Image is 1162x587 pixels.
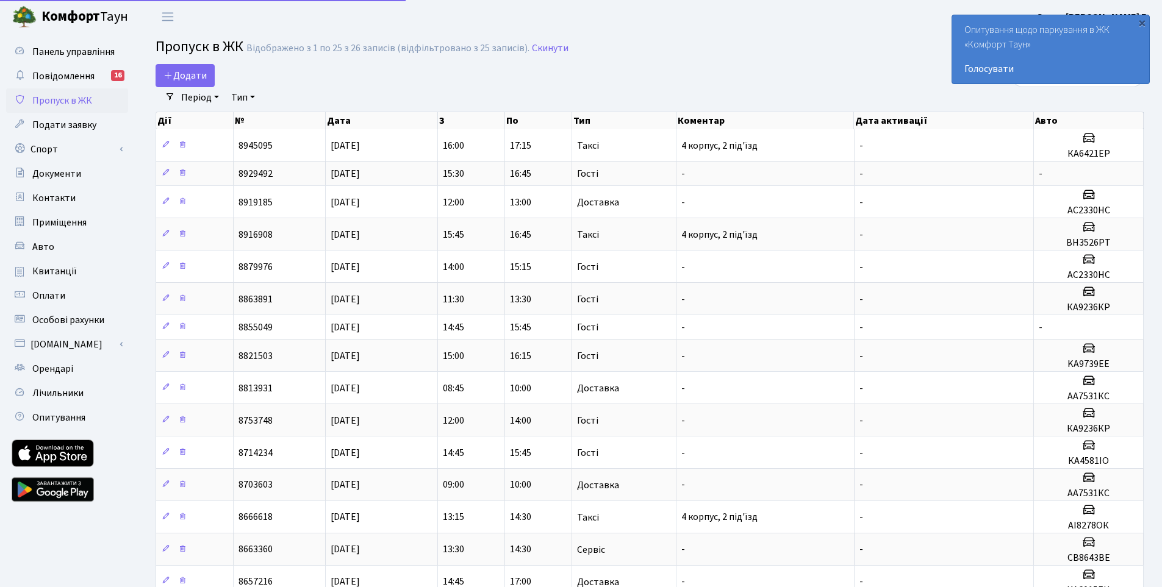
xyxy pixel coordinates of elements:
span: 09:00 [443,478,464,492]
span: Пропуск в ЖК [32,94,92,107]
span: 8945095 [238,139,273,152]
th: Дії [156,112,234,129]
span: 8855049 [238,321,273,334]
span: 15:30 [443,167,464,180]
span: Квитанції [32,265,77,278]
span: [DATE] [331,414,360,427]
span: 12:00 [443,196,464,209]
a: Період [176,87,224,108]
span: [DATE] [331,511,360,524]
span: 15:15 [510,260,531,274]
th: Дата [326,112,438,129]
span: Лічильники [32,386,84,400]
span: 4 корпус, 2 під'їзд [681,228,758,241]
span: 13:00 [510,196,531,209]
span: Гості [577,322,598,332]
span: 16:00 [443,139,464,152]
th: № [234,112,326,129]
span: Гості [577,416,598,425]
span: 12:00 [443,414,464,427]
span: - [859,196,863,209]
span: - [859,446,863,460]
h5: АС2330НС [1039,205,1138,216]
span: Доставка [577,197,619,207]
span: [DATE] [331,293,360,306]
span: - [859,321,863,334]
span: 14:00 [510,414,531,427]
span: - [681,446,685,460]
th: По [505,112,572,129]
th: Коментар [676,112,855,129]
span: 15:00 [443,349,464,363]
th: З [438,112,505,129]
span: Гості [577,169,598,179]
span: 8703603 [238,478,273,492]
span: [DATE] [331,349,360,363]
span: - [859,260,863,274]
a: Спорт [6,137,128,162]
span: 15:45 [443,228,464,241]
h5: ВН3526РТ [1039,237,1138,249]
img: logo.png [12,5,37,29]
span: [DATE] [331,167,360,180]
span: 14:30 [510,543,531,557]
span: 8863891 [238,293,273,306]
span: 14:30 [510,511,531,524]
span: Особові рахунки [32,313,104,327]
a: Орендарі [6,357,128,381]
span: 16:15 [510,349,531,363]
span: - [1039,321,1042,334]
span: Контакти [32,191,76,205]
a: Тип [226,87,260,108]
span: - [681,321,685,334]
span: 10:00 [510,382,531,395]
span: - [859,228,863,241]
a: Опитування [6,405,128,430]
span: 13:30 [510,293,531,306]
div: × [1136,16,1148,29]
span: - [859,382,863,395]
span: 8813931 [238,382,273,395]
span: Гості [577,262,598,272]
span: Повідомлення [32,69,95,83]
a: Голосувати [964,62,1137,76]
span: Таун [41,7,128,27]
h5: АА7531КС [1039,391,1138,402]
span: - [681,478,685,492]
span: - [681,382,685,395]
a: Панель управління [6,40,128,64]
span: 8879976 [238,260,273,274]
span: [DATE] [331,446,360,460]
b: Комфорт [41,7,100,26]
span: Гості [577,448,598,458]
span: Опитування [32,411,85,424]
h5: КА9236КР [1039,423,1138,435]
span: 11:30 [443,293,464,306]
a: Пропуск в ЖК [6,88,128,113]
div: Відображено з 1 по 25 з 26 записів (відфільтровано з 25 записів). [246,43,529,54]
a: Документи [6,162,128,186]
div: 16 [111,70,124,81]
span: - [859,349,863,363]
span: - [681,196,685,209]
button: Переключити навігацію [152,7,183,27]
span: 14:00 [443,260,464,274]
h5: АА7531КС [1039,488,1138,499]
span: [DATE] [331,321,360,334]
span: Доставка [577,577,619,587]
a: Скинути [532,43,568,54]
h5: КА9236КР [1039,302,1138,313]
span: - [681,260,685,274]
span: [DATE] [331,543,360,557]
a: Зуєва [PERSON_NAME] Г. [1038,10,1147,24]
span: 8753748 [238,414,273,427]
span: [DATE] [331,228,360,241]
div: Опитування щодо паркування в ЖК «Комфорт Таун» [952,15,1149,84]
span: - [859,167,863,180]
span: 15:45 [510,321,531,334]
span: 10:00 [510,478,531,492]
span: 8929492 [238,167,273,180]
th: Авто [1034,112,1144,129]
span: Подати заявку [32,118,96,132]
span: 4 корпус, 2 під'їзд [681,139,758,152]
